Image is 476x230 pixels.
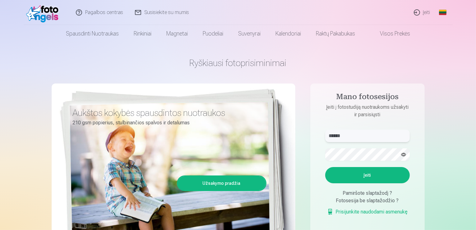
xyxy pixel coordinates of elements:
[308,25,363,42] a: Raktų pakabukas
[268,25,308,42] a: Kalendoriai
[319,92,416,103] h4: Mano fotosesijos
[195,25,231,42] a: Puodeliai
[73,107,262,118] h3: Aukštos kokybės spausdintos nuotraukos
[231,25,268,42] a: Suvenyrai
[73,118,262,127] p: 210 gsm popierius, stulbinančios spalvos ir detalumas
[126,25,159,42] a: Rinkiniai
[325,197,410,204] div: Fotosesija be slaptažodžio ?
[58,25,126,42] a: Spausdinti nuotraukas
[159,25,195,42] a: Magnetai
[327,208,408,216] a: Prisijunkite naudodami asmenukę
[52,57,425,69] h1: Ryškiausi fotoprisiminimai
[26,2,62,22] img: /fa2
[363,25,418,42] a: Visos prekės
[178,176,266,190] a: Užsakymo pradžia
[319,103,416,118] p: Įeiti į fotostudiją nuotraukoms užsakyti ir parsisiųsti
[325,189,410,197] div: Pamiršote slaptažodį ?
[325,167,410,183] button: Įeiti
